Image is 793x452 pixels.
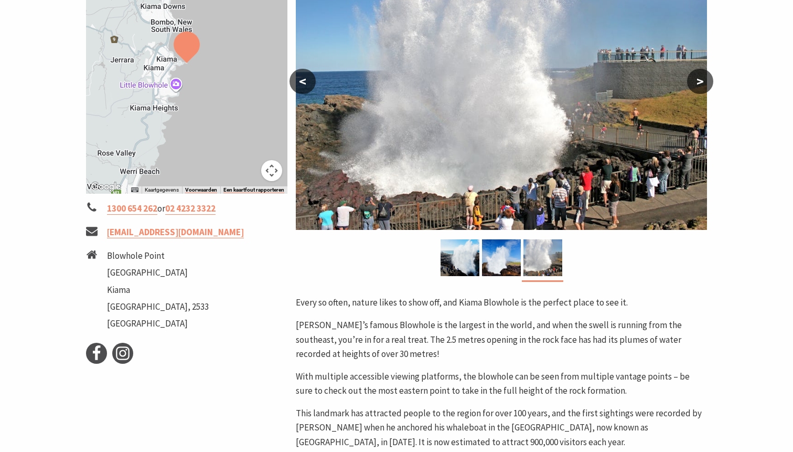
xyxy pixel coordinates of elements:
a: 02 4232 3322 [165,203,216,215]
a: 1300 654 262 [107,203,157,215]
img: Kiama Blowhole [523,239,562,276]
li: or [86,202,287,216]
button: > [687,69,713,94]
li: Blowhole Point [107,249,209,263]
p: Every so often, nature likes to show off, and Kiama Blowhole is the perfect place to see it. [296,296,707,310]
p: [PERSON_NAME]’s famous Blowhole is the largest in the world, and when the swell is running from t... [296,318,707,361]
a: [EMAIL_ADDRESS][DOMAIN_NAME] [107,226,244,238]
a: Een kaartfout rapporteren [223,187,284,193]
p: This landmark has attracted people to the region for over 100 years, and the first sightings were... [296,406,707,449]
li: Kiama [107,283,209,297]
button: Bedieningsopties voor de kaartweergave [261,160,282,181]
button: < [290,69,316,94]
li: [GEOGRAPHIC_DATA], 2533 [107,300,209,314]
p: With multiple accessible viewing platforms, the blowhole can be seen from multiple vantage points... [296,370,707,398]
img: Google [89,180,123,194]
button: Kaartgegevens [145,186,179,194]
img: Close up of the Kiama Blowhole [441,239,479,276]
li: [GEOGRAPHIC_DATA] [107,317,209,331]
li: [GEOGRAPHIC_DATA] [107,266,209,280]
button: Sneltoetsen [131,186,138,194]
img: Kiama Blowhole [482,239,521,276]
a: Dit gebied openen in Google Maps (er wordt een nieuw venster geopend) [89,180,123,194]
a: Voorwaarden (wordt geopend in een nieuw tabblad) [185,187,217,193]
